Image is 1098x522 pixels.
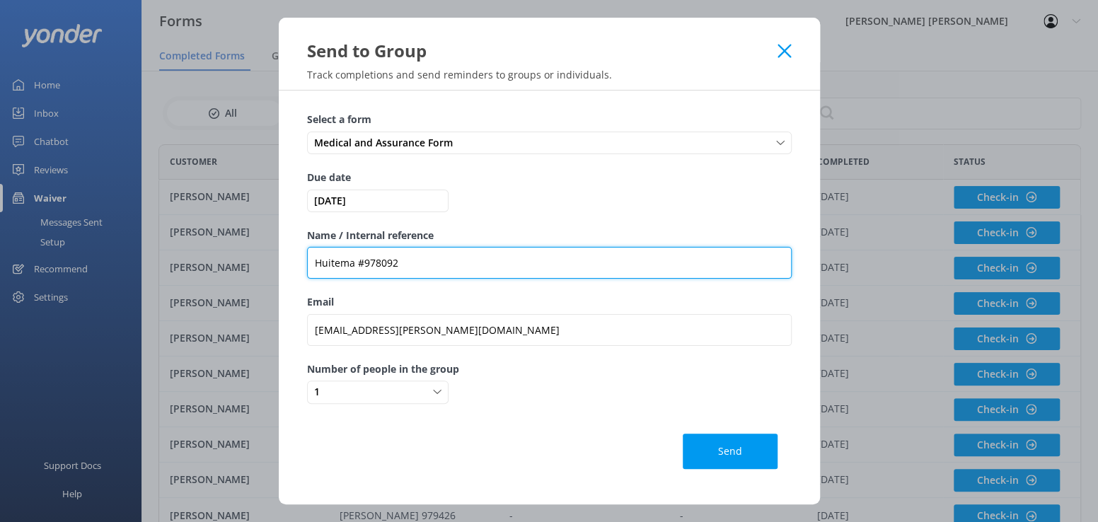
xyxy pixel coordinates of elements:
div: Send to Group [307,39,778,62]
input: eg. John [307,247,792,279]
span: 1 [314,384,328,400]
label: Name / Internal reference [307,228,792,243]
label: Number of people in the group [307,361,792,377]
label: Select a form [307,112,792,127]
p: Track completions and send reminders to groups or individuals. [279,68,820,81]
span: Medical and Assurance Form [314,135,461,151]
button: Send [683,434,778,469]
span: [DATE] [311,193,445,209]
button: Close [778,44,791,58]
label: Due date [307,170,792,185]
input: example@test.com [307,314,792,346]
label: Email [307,294,792,310]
